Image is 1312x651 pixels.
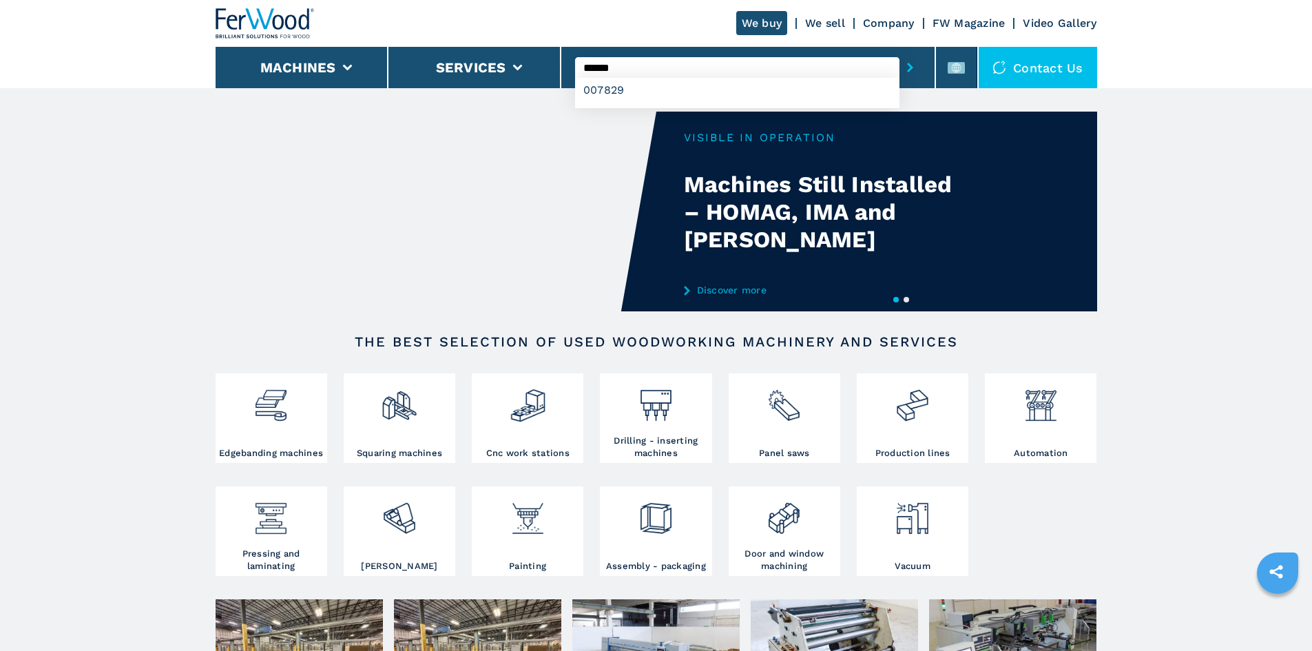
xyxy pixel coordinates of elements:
[344,373,455,463] a: Squaring machines
[766,377,802,424] img: sezionatrici_2.png
[1023,17,1096,30] a: Video Gallery
[875,447,950,459] h3: Production lines
[216,112,656,311] video: Your browser does not support the video tag.
[600,373,711,463] a: Drilling - inserting machines
[510,490,546,537] img: verniciatura_1.png
[219,548,324,572] h3: Pressing and laminating
[260,59,336,76] button: Machines
[729,486,840,576] a: Door and window machining
[766,490,802,537] img: lavorazione_porte_finestre_2.png
[216,373,327,463] a: Edgebanding machines
[985,373,1096,463] a: Automation
[894,377,930,424] img: linee_di_produzione_2.png
[1259,555,1293,589] a: sharethis
[253,377,289,424] img: bordatrici_1.png
[344,486,455,576] a: [PERSON_NAME]
[381,490,417,537] img: levigatrici_2.png
[759,447,810,459] h3: Panel saws
[357,447,442,459] h3: Squaring machines
[857,373,968,463] a: Production lines
[219,447,323,459] h3: Edgebanding machines
[638,377,674,424] img: foratrici_inseritrici_2.png
[894,490,930,537] img: aspirazione_1.png
[805,17,845,30] a: We sell
[857,486,968,576] a: Vacuum
[216,8,315,39] img: Ferwood
[509,560,546,572] h3: Painting
[361,560,437,572] h3: [PERSON_NAME]
[472,486,583,576] a: Painting
[684,285,954,296] a: Discover more
[216,486,327,576] a: Pressing and laminating
[436,59,506,76] button: Services
[1253,589,1302,641] iframe: Chat
[979,47,1097,88] div: Contact us
[606,560,706,572] h3: Assembly - packaging
[1014,447,1068,459] h3: Automation
[472,373,583,463] a: Cnc work stations
[575,78,899,103] div: 007829
[899,52,921,83] button: submit-button
[904,297,909,302] button: 2
[992,61,1006,74] img: Contact us
[1023,377,1059,424] img: automazione.png
[729,373,840,463] a: Panel saws
[260,333,1053,350] h2: The best selection of used woodworking machinery and services
[603,435,708,459] h3: Drilling - inserting machines
[863,17,915,30] a: Company
[510,377,546,424] img: centro_di_lavoro_cnc_2.png
[486,447,570,459] h3: Cnc work stations
[600,486,711,576] a: Assembly - packaging
[736,11,788,35] a: We buy
[253,490,289,537] img: pressa-strettoia.png
[732,548,837,572] h3: Door and window machining
[638,490,674,537] img: montaggio_imballaggio_2.png
[893,297,899,302] button: 1
[381,377,417,424] img: squadratrici_2.png
[895,560,930,572] h3: Vacuum
[933,17,1006,30] a: FW Magazine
